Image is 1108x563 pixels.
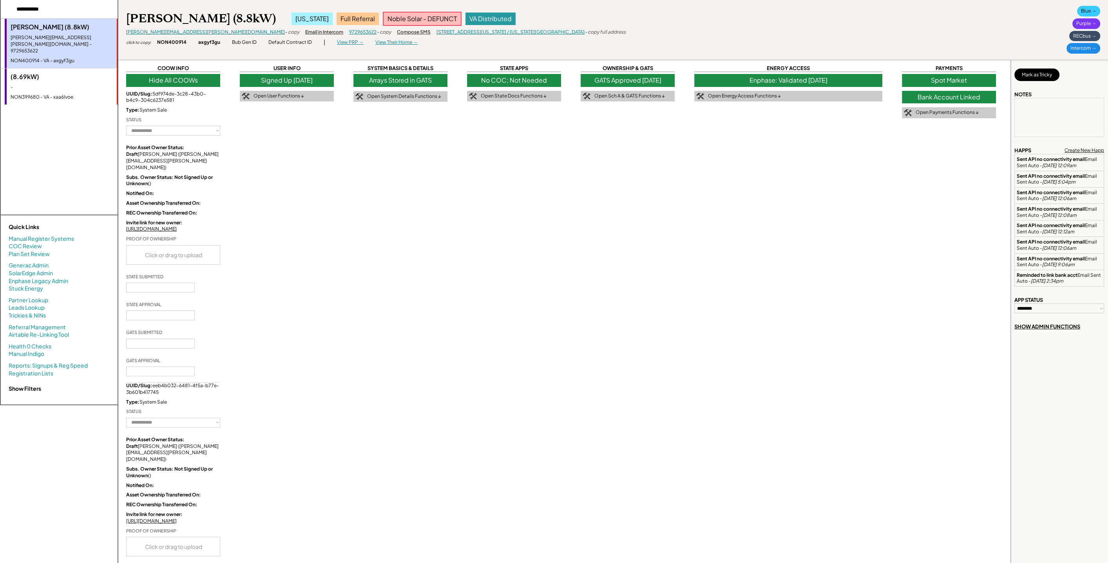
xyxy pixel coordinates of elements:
[9,250,50,258] a: Plan Set Review
[9,331,69,339] a: Airtable Re-Linking Tool
[353,65,447,72] div: SYSTEM BASICS & DETAILS
[1066,43,1100,54] div: Intercom →
[1017,156,1102,168] div: Email Sent Auto -
[9,312,46,319] a: Trickies & NINs
[355,93,363,100] img: tool-icon.png
[1077,6,1100,16] div: Blue →
[126,383,152,388] strong: UUID/Slug:
[127,245,221,264] div: Click or drag to upload
[397,29,431,36] div: Compose SMS
[126,399,139,405] strong: Type:
[126,482,154,488] strong: Notified On:
[126,437,220,463] div: [PERSON_NAME] ([PERSON_NAME][EMAIL_ADDRESS][PERSON_NAME][DOMAIN_NAME])
[1017,239,1102,251] div: Email Sent Auto -
[1014,323,1080,330] div: SHOW ADMIN FUNCTIONS
[126,408,141,414] div: STATUS
[11,94,113,101] div: NON399680 - VA - xaa6lvoe
[157,39,186,46] div: NON400914
[9,370,53,377] a: Registration Lists
[1042,262,1075,267] em: [DATE] 9:06am
[694,65,882,72] div: ENERGY ACCESS
[467,74,561,87] div: No COC; Not Needed
[9,296,48,304] a: Partner Lookup
[1014,69,1059,81] button: Mark as Tricky
[126,65,220,72] div: COOW INFO
[11,72,113,81] div: (8.69kW)
[126,91,220,104] div: 5df974de-3c28-43b0-b4c9-304c6237e581
[11,34,113,54] div: [PERSON_NAME][EMAIL_ADDRESS][PERSON_NAME][DOMAIN_NAME] - 9729653622
[1014,147,1031,154] div: HAPPS
[1069,31,1100,42] div: RECbus →
[1017,206,1085,212] strong: Sent API no connectivity email
[594,93,665,99] div: Open Sch A & GATS Functions ↓
[285,29,299,36] div: - copy
[9,235,74,243] a: Manual Register Systems
[9,277,68,285] a: Enphase Legacy Admin
[126,466,214,478] strong: Subs. Owner Status: Not Signed Up or Unknown
[1017,239,1085,245] strong: Sent API no connectivity email
[126,200,201,206] strong: Asset Ownership Transferred On:
[126,144,185,157] strong: Prior Asset Owner Status: Draft
[1017,222,1085,228] strong: Sent API no connectivity email
[465,13,516,25] div: VA Distributed
[9,262,49,269] a: Generac Admin
[1042,162,1076,168] em: [DATE] 12:09am
[1042,229,1074,235] em: [DATE] 12:12am
[305,29,343,36] div: Email in Intercom
[367,93,441,100] div: Open System Details Functions ↓
[1014,296,1043,303] div: APP STATUS
[268,39,312,46] div: Default Contract ID
[11,58,113,64] div: NON400914 - VA - axgyf3gu
[1017,256,1102,268] div: Email Sent Auto -
[126,518,177,524] u: [URL][DOMAIN_NAME]
[126,107,220,114] div: System Sale
[126,329,162,335] div: GATS SUBMITTED
[1042,245,1076,251] em: [DATE] 12:06am
[253,93,304,99] div: Open User Functions ↓
[9,223,87,231] div: Quick Links
[902,65,996,72] div: PAYMENTS
[467,65,561,72] div: STATE APPS
[198,39,220,46] div: axgyf3gu
[126,144,220,171] div: [PERSON_NAME] ([PERSON_NAME][EMAIL_ADDRESS][PERSON_NAME][DOMAIN_NAME])
[126,357,160,363] div: GATS APPROVAL
[337,39,364,46] div: View PRP →
[375,39,418,46] div: View Their Home →
[1017,272,1102,284] div: Email Sent Auto -
[126,528,176,534] div: PROOF OF OWNERSHIP
[469,93,477,100] img: tool-icon.png
[126,437,185,449] strong: Prior Asset Owner Status: Draft
[242,93,250,100] img: tool-icon.png
[324,38,325,46] div: |
[1017,222,1102,235] div: Email Sent Auto -
[240,65,334,72] div: USER INFO
[126,511,183,517] strong: Invite link for new owner:
[126,190,154,196] strong: Notified On:
[694,74,882,87] div: Enphase: Validated [DATE]
[1017,272,1077,278] strong: Reminded to link bank acct
[126,492,201,498] strong: Asset Ownership Transferred On:
[126,91,152,97] strong: UUID/Slug:
[126,11,276,26] div: [PERSON_NAME] (8.8kW)
[1017,173,1102,185] div: Email Sent Auto -
[377,29,391,36] div: - copy
[902,91,996,103] div: Bank Account Linked
[696,93,704,100] img: tool-icon.png
[585,29,626,36] div: - copy full address
[126,220,183,226] strong: Invite link for new owner:
[9,269,53,277] a: SolarEdge Admin
[583,93,590,100] img: tool-icon.png
[1017,156,1085,162] strong: Sent API no connectivity email
[1014,91,1032,98] div: NOTES
[916,109,979,116] div: Open Payments Functions ↓
[9,385,41,392] strong: Show Filters
[126,383,220,396] div: eeb4b032-6481-4f5a-b77e-3b601b417745
[1017,189,1102,202] div: Email Sent Auto -
[708,93,781,99] div: Open Energy Access Functions ↓
[1072,18,1100,29] div: Purple →
[1017,206,1102,218] div: Email Sent Auto -
[9,242,42,250] a: COC Review
[232,39,257,46] div: Bub Gen ID
[1042,179,1075,185] em: [DATE] 5:04pm
[349,29,377,35] a: 9729653622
